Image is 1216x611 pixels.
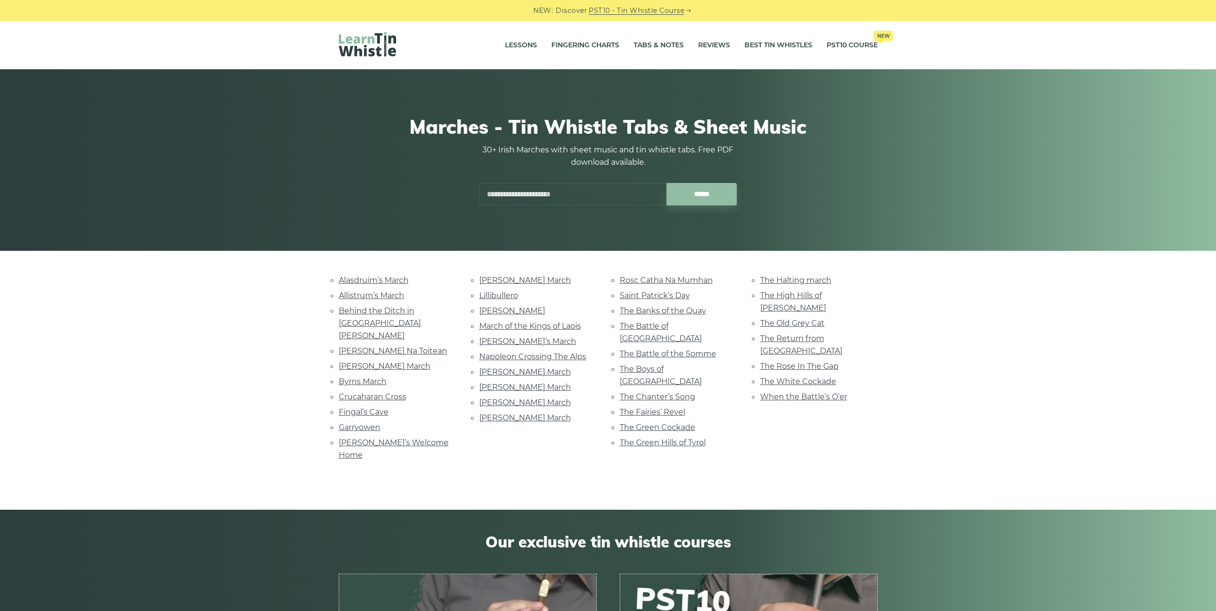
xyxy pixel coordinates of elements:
a: Tabs & Notes [634,33,684,57]
a: Napoleon Crossing The Alps [479,352,586,361]
a: March of the Kings of Laois [479,322,581,331]
a: [PERSON_NAME] March [479,383,571,392]
a: Behind the Ditch in [GEOGRAPHIC_DATA] [PERSON_NAME] [339,306,421,340]
a: When the Battle’s O’er [760,392,847,401]
a: [PERSON_NAME] March [479,276,571,285]
a: Byrns March [339,377,387,386]
a: Alasdruim’s March [339,276,409,285]
a: [PERSON_NAME] Na Toitean [339,346,447,355]
a: Garryowen [339,423,380,432]
a: Fingal’s Cave [339,407,388,417]
a: Saint Patrick’s Day [620,291,690,300]
a: The Banks of the Quay [620,306,706,315]
img: LearnTinWhistle.com [339,32,396,56]
a: The Old Grey Cat [760,319,825,328]
span: New [873,31,893,41]
a: The Halting march [760,276,831,285]
a: Lillibullero [479,291,518,300]
p: 30+ Irish Marches with sheet music and tin whistle tabs. Free PDF download available. [479,144,737,169]
a: Fingering Charts [551,33,619,57]
a: [PERSON_NAME] March [479,398,571,407]
a: The Battle of the Somme [620,349,716,358]
a: Rosc Catha Na Mumhan [620,276,713,285]
a: [PERSON_NAME] March [339,362,430,371]
a: The Rose In The Gap [760,362,839,371]
h1: Marches - Tin Whistle Tabs & Sheet Music [339,115,878,138]
a: The Return from [GEOGRAPHIC_DATA] [760,334,842,355]
a: The Boys of [GEOGRAPHIC_DATA] [620,364,702,386]
a: PST10 CourseNew [827,33,878,57]
a: Allistrum’s March [339,291,404,300]
a: The Fairies’ Revel [620,407,685,417]
a: [PERSON_NAME] March [479,413,571,422]
span: Our exclusive tin whistle courses [339,533,878,551]
a: The High Hills of [PERSON_NAME] [760,291,826,312]
a: The Green Hills of Tyrol [620,438,706,447]
a: The Chanter’s Song [620,392,695,401]
a: Lessons [505,33,537,57]
a: [PERSON_NAME] March [479,367,571,376]
a: Reviews [698,33,730,57]
a: [PERSON_NAME]’s March [479,337,576,346]
a: The Green Cockade [620,423,695,432]
a: Crucaharan Cross [339,392,406,401]
a: The Battle of [GEOGRAPHIC_DATA] [620,322,702,343]
a: [PERSON_NAME] [479,306,545,315]
a: [PERSON_NAME]’s Welcome Home [339,438,449,460]
a: Best Tin Whistles [744,33,812,57]
a: The White Cockade [760,377,836,386]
